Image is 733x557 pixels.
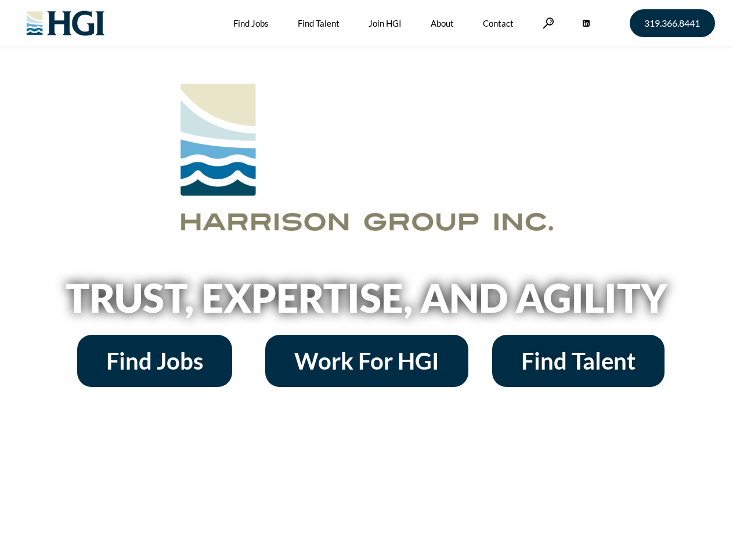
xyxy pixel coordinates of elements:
a: Find Jobs [77,335,232,387]
span: 319.366.8441 [644,19,700,28]
a: Search [543,17,554,28]
a: 319.366.8441 [630,9,715,37]
h2: Trust, Expertise, and Agility [36,278,698,317]
span: Work For HGI [294,349,439,372]
a: Work For HGI [265,335,468,387]
a: Find Talent [492,335,665,387]
span: Find Talent [521,349,635,372]
span: Find Jobs [106,349,203,372]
